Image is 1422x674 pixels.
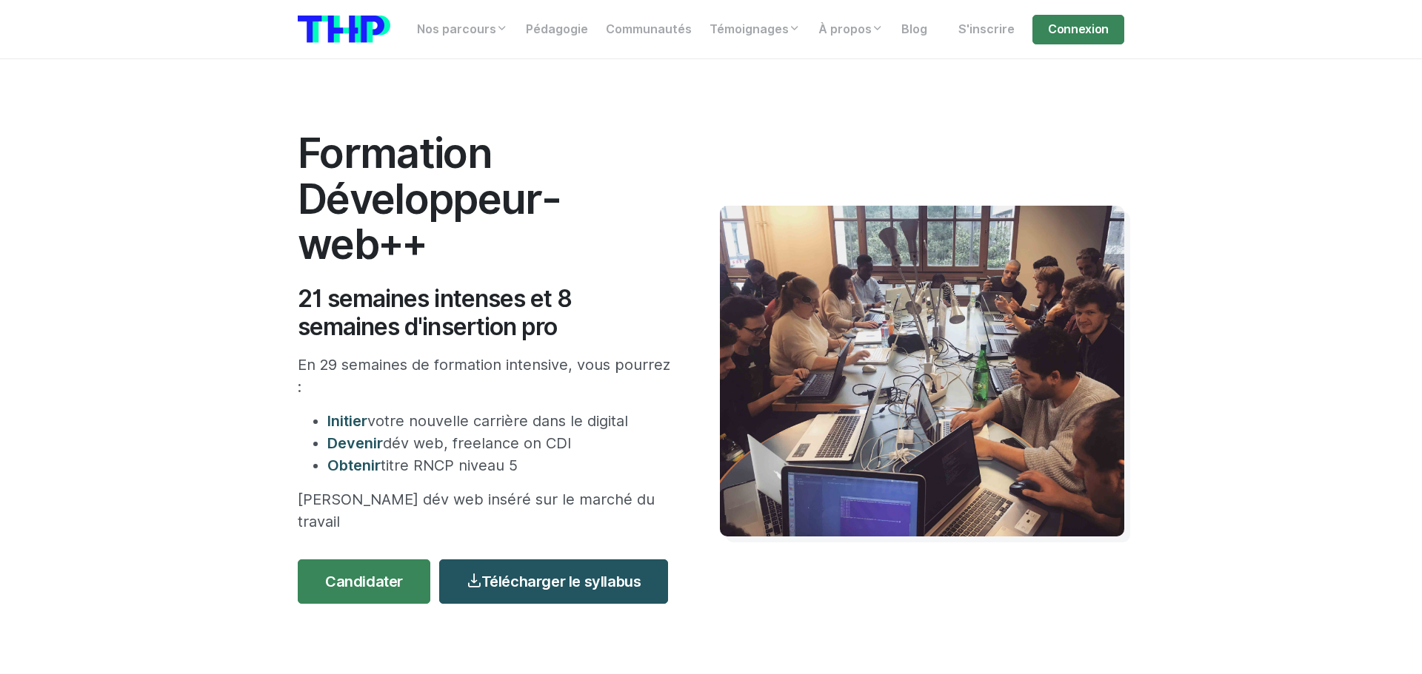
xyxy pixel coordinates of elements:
[810,15,892,44] a: À propos
[327,456,381,474] span: Obtenir
[720,206,1124,536] img: Travail
[439,559,668,604] a: Télécharger le syllabus
[408,15,517,44] a: Nos parcours
[298,285,675,342] h2: 21 semaines intenses et 8 semaines d'insertion pro
[597,15,701,44] a: Communautés
[327,412,367,430] span: Initier
[298,488,675,533] p: [PERSON_NAME] dév web inséré sur le marché du travail
[298,16,390,43] img: logo
[892,15,936,44] a: Blog
[298,130,675,267] h1: Formation Développeur-web++
[1032,15,1124,44] a: Connexion
[949,15,1024,44] a: S'inscrire
[327,432,675,454] li: dév web, freelance on CDI
[298,559,430,604] a: Candidater
[517,15,597,44] a: Pédagogie
[701,15,810,44] a: Témoignages
[298,354,675,398] p: En 29 semaines de formation intensive, vous pourrez :
[327,454,675,476] li: titre RNCP niveau 5
[327,434,383,452] span: Devenir
[327,410,675,432] li: votre nouvelle carrière dans le digital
